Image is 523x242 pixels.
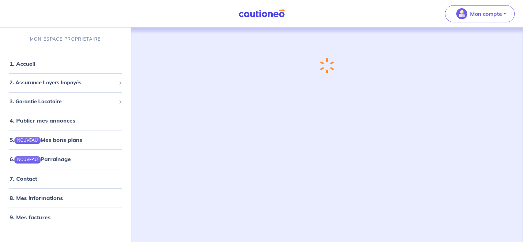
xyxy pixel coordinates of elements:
[3,191,128,205] div: 8. Mes informations
[236,9,287,18] img: Cautioneo
[10,214,51,221] a: 9. Mes factures
[10,117,75,124] a: 4. Publier mes annonces
[10,60,35,67] a: 1. Accueil
[3,57,128,71] div: 1. Accueil
[320,58,334,74] img: loading-spinner
[470,10,502,18] p: Mon compte
[3,95,128,108] div: 3. Garantie Locataire
[445,5,515,22] button: illu_account_valid_menu.svgMon compte
[3,76,128,90] div: 2. Assurance Loyers Impayés
[10,98,116,106] span: 3. Garantie Locataire
[3,114,128,127] div: 4. Publier mes annonces
[3,133,128,147] div: 5.NOUVEAUMes bons plans
[10,136,82,143] a: 5.NOUVEAUMes bons plans
[3,172,128,186] div: 7. Contact
[10,194,63,201] a: 8. Mes informations
[456,8,467,19] img: illu_account_valid_menu.svg
[10,156,71,162] a: 6.NOUVEAUParrainage
[3,210,128,224] div: 9. Mes factures
[10,79,116,87] span: 2. Assurance Loyers Impayés
[3,152,128,166] div: 6.NOUVEAUParrainage
[30,36,101,42] p: MON ESPACE PROPRIÉTAIRE
[10,175,37,182] a: 7. Contact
